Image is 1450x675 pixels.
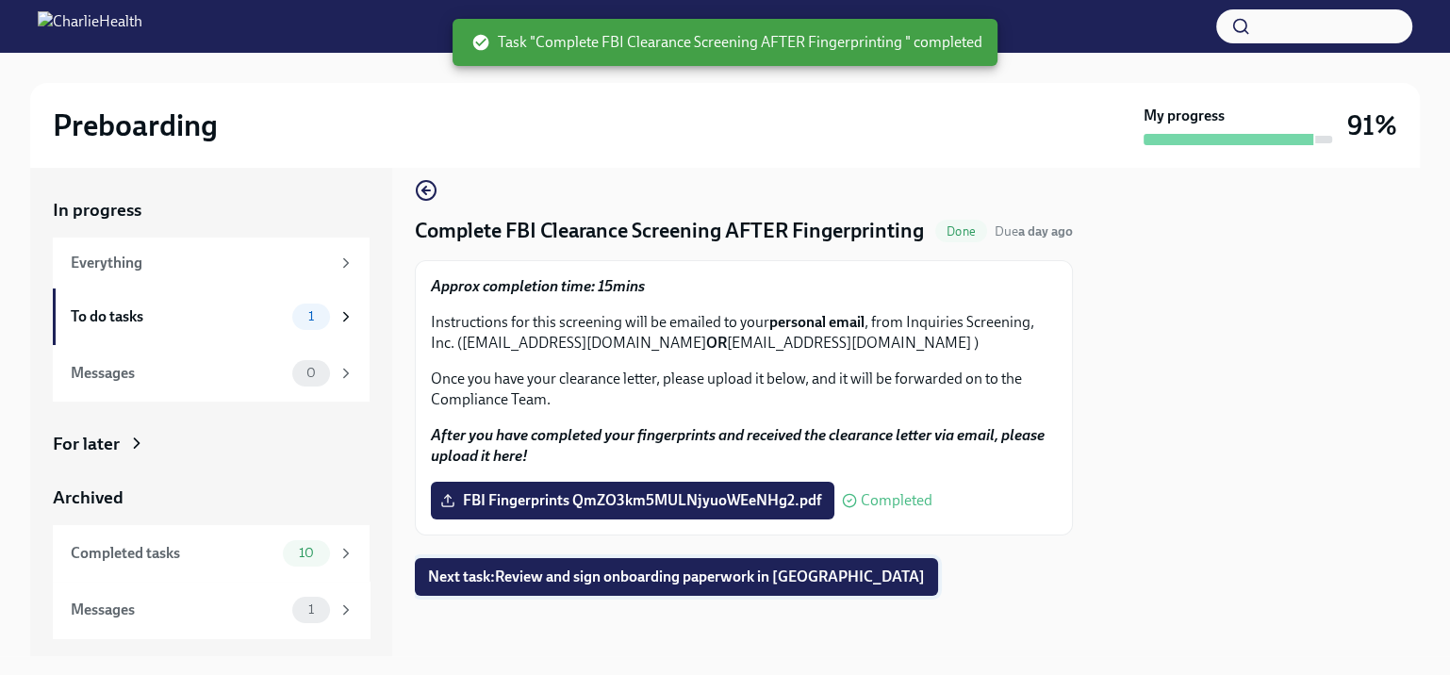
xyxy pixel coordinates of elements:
[71,363,285,384] div: Messages
[71,306,285,327] div: To do tasks
[295,366,327,380] span: 0
[71,253,330,273] div: Everything
[38,11,142,41] img: CharlieHealth
[53,525,370,582] a: Completed tasks10
[861,493,932,508] span: Completed
[53,432,370,456] a: For later
[995,223,1073,239] span: Due
[53,288,370,345] a: To do tasks1
[706,334,727,352] strong: OR
[71,543,275,564] div: Completed tasks
[288,546,325,560] span: 10
[297,309,325,323] span: 1
[428,568,925,586] span: Next task : Review and sign onboarding paperwork in [GEOGRAPHIC_DATA]
[471,32,982,53] span: Task "Complete FBI Clearance Screening AFTER Fingerprinting " completed
[444,491,821,510] span: FBI Fingerprints QmZO3km5MULNjyuoWEeNHg2.pdf
[415,558,938,596] button: Next task:Review and sign onboarding paperwork in [GEOGRAPHIC_DATA]
[935,224,987,239] span: Done
[53,432,120,456] div: For later
[431,312,1057,354] p: Instructions for this screening will be emailed to your , from Inquiries Screening, Inc. ([EMAIL_...
[53,198,370,222] a: In progress
[1018,223,1073,239] strong: a day ago
[769,313,865,331] strong: personal email
[431,277,645,295] strong: Approx completion time: 15mins
[431,482,834,519] label: FBI Fingerprints QmZO3km5MULNjyuoWEeNHg2.pdf
[1347,108,1397,142] h3: 91%
[71,600,285,620] div: Messages
[297,602,325,617] span: 1
[53,238,370,288] a: Everything
[415,217,924,245] h4: Complete FBI Clearance Screening AFTER Fingerprinting
[53,345,370,402] a: Messages0
[1144,106,1225,126] strong: My progress
[995,222,1073,240] span: September 8th, 2025 08:00
[53,582,370,638] a: Messages1
[431,426,1045,465] strong: After you have completed your fingerprints and received the clearance letter via email, please up...
[53,107,218,144] h2: Preboarding
[431,369,1057,410] p: Once you have your clearance letter, please upload it below, and it will be forwarded on to the C...
[53,486,370,510] a: Archived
